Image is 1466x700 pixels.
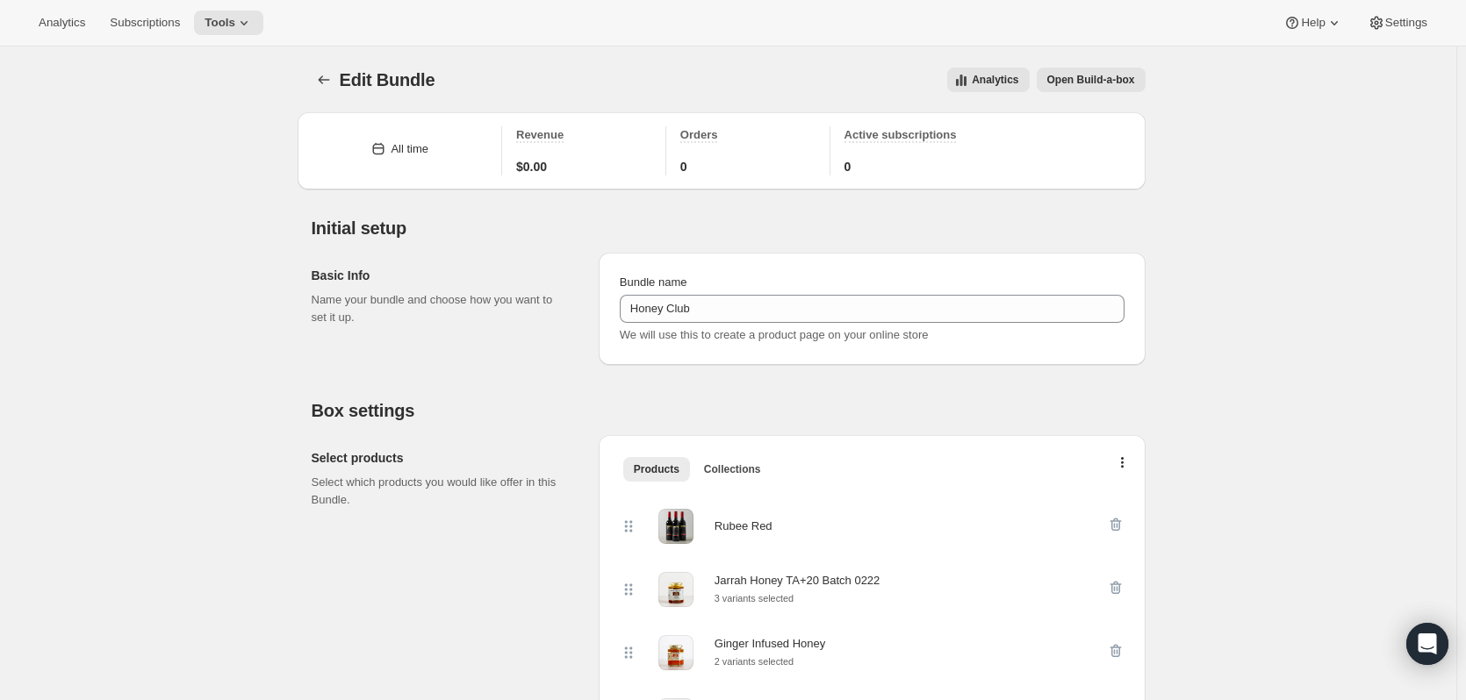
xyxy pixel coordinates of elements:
div: Jarrah Honey TA+20 Batch 0222 [715,572,880,589]
span: Analytics [39,16,85,30]
span: Open Build-a-box [1047,73,1135,87]
button: Settings [1357,11,1438,35]
span: Subscriptions [110,16,180,30]
img: Ginger Infused Honey [658,635,693,670]
button: Tools [194,11,263,35]
span: Orders [680,128,718,141]
span: Tools [205,16,235,30]
span: Edit Bundle [340,70,435,89]
img: Rubee Red [658,509,693,544]
span: 0 [844,158,852,175]
small: 2 variants selected [715,656,794,667]
button: View links to open the build-a-box on the online store [1037,68,1146,92]
button: View all analytics related to this specific bundles, within certain timeframes [947,68,1029,92]
p: Name your bundle and choose how you want to set it up. [312,291,571,326]
span: Revenue [516,128,564,141]
div: Open Intercom Messenger [1406,623,1448,665]
h2: Select products [312,449,571,467]
div: Rubee Red [715,518,773,535]
div: Ginger Infused Honey [715,635,825,653]
button: Analytics [28,11,96,35]
span: We will use this to create a product page on your online store [620,328,929,341]
span: $0.00 [516,158,547,175]
button: Subscriptions [99,11,190,35]
span: Collections [704,462,761,476]
span: Active subscriptions [844,128,957,141]
h2: Basic Info [312,267,571,284]
small: 3 variants selected [715,593,794,604]
h2: Box settings [312,400,1146,421]
span: Products [634,462,679,476]
img: Jarrah Honey TA+20 Batch 0222 [658,572,693,607]
div: All time [391,140,428,158]
h2: Initial setup [312,218,1146,239]
button: Help [1273,11,1353,35]
span: Analytics [972,73,1018,87]
span: Help [1301,16,1325,30]
p: Select which products you would like offer in this Bundle. [312,474,571,509]
span: Bundle name [620,275,687,289]
button: Bundles [312,68,336,92]
span: Settings [1385,16,1427,30]
span: 0 [680,158,687,175]
input: ie. Smoothie box [620,295,1125,323]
